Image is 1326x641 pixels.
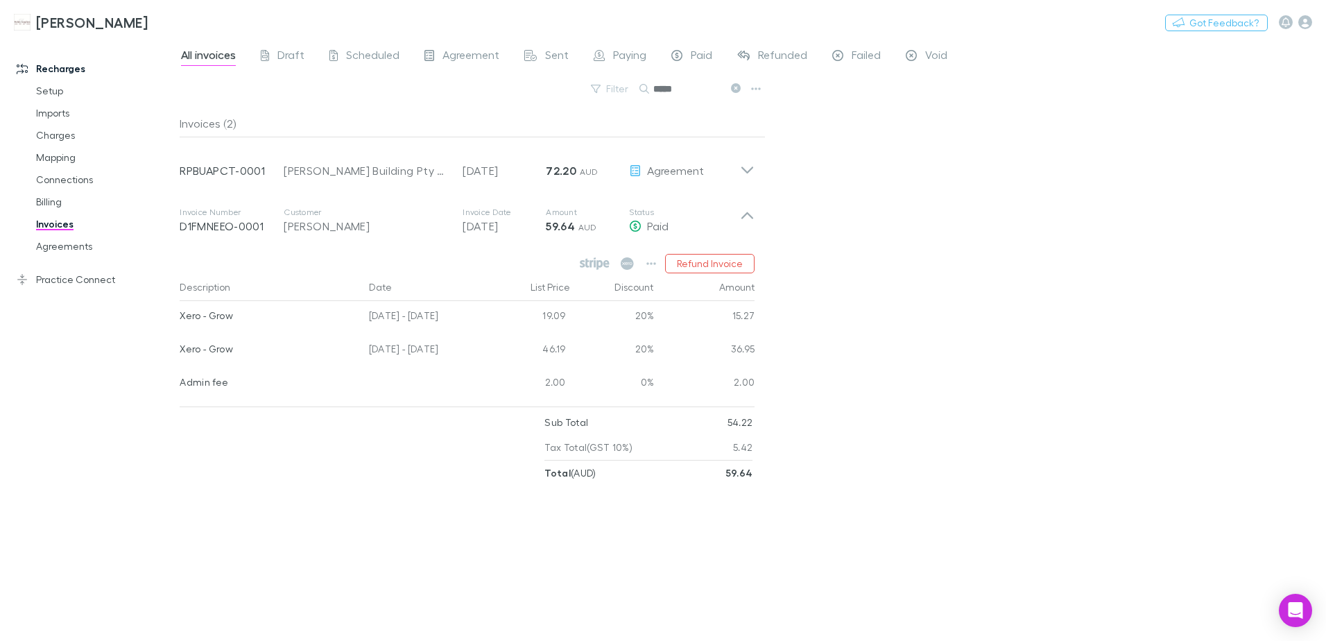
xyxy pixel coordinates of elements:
[180,218,284,234] p: D1FMNEEO-0001
[571,368,655,401] div: 0%
[180,301,358,330] div: Xero - Grow
[578,222,597,232] span: AUD
[3,58,187,80] a: Recharges
[22,169,187,191] a: Connections
[363,334,488,368] div: [DATE] - [DATE]
[22,80,187,102] a: Setup
[1165,15,1268,31] button: Got Feedback?
[22,213,187,235] a: Invoices
[169,137,766,193] div: RPBUAPCT-0001[PERSON_NAME] Building Pty Ltd[DATE]72.20 AUDAgreement
[3,268,187,291] a: Practice Connect
[463,218,546,234] p: [DATE]
[546,164,576,178] strong: 72.20
[284,207,449,218] p: Customer
[580,166,599,177] span: AUD
[655,334,755,368] div: 36.95
[647,219,669,232] span: Paid
[488,301,571,334] div: 19.09
[629,207,740,218] p: Status
[277,48,304,66] span: Draft
[655,301,755,334] div: 15.27
[22,124,187,146] a: Charges
[544,435,632,460] p: Tax Total (GST 10%)
[22,235,187,257] a: Agreements
[22,102,187,124] a: Imports
[852,48,881,66] span: Failed
[571,301,655,334] div: 20%
[544,410,588,435] p: Sub Total
[36,14,148,31] h3: [PERSON_NAME]
[544,461,596,486] p: ( AUD )
[180,162,284,179] p: RPBUAPCT-0001
[442,48,499,66] span: Agreement
[284,218,449,234] div: [PERSON_NAME]
[180,334,358,364] div: Xero - Grow
[488,368,571,401] div: 2.00
[726,467,753,479] strong: 59.64
[571,334,655,368] div: 20%
[758,48,807,66] span: Refunded
[925,48,947,66] span: Void
[488,334,571,368] div: 46.19
[284,162,449,179] div: [PERSON_NAME] Building Pty Ltd
[647,164,704,177] span: Agreement
[6,6,156,39] a: [PERSON_NAME]
[545,48,569,66] span: Sent
[546,219,575,233] strong: 59.64
[22,146,187,169] a: Mapping
[463,207,546,218] p: Invoice Date
[169,193,766,248] div: Invoice NumberD1FMNEEO-0001Customer[PERSON_NAME]Invoice Date[DATE]Amount59.64 AUDStatusPaid
[691,48,712,66] span: Paid
[14,14,31,31] img: Hales Douglass's Logo
[727,410,753,435] p: 54.22
[613,48,646,66] span: Paying
[463,162,546,179] p: [DATE]
[544,467,571,479] strong: Total
[22,191,187,213] a: Billing
[180,368,358,397] div: Admin fee
[665,254,755,273] button: Refund Invoice
[733,435,752,460] p: 5.42
[346,48,399,66] span: Scheduled
[1279,594,1312,627] div: Open Intercom Messenger
[363,301,488,334] div: [DATE] - [DATE]
[584,80,637,97] button: Filter
[181,48,236,66] span: All invoices
[655,368,755,401] div: 2.00
[180,207,284,218] p: Invoice Number
[546,207,629,218] p: Amount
